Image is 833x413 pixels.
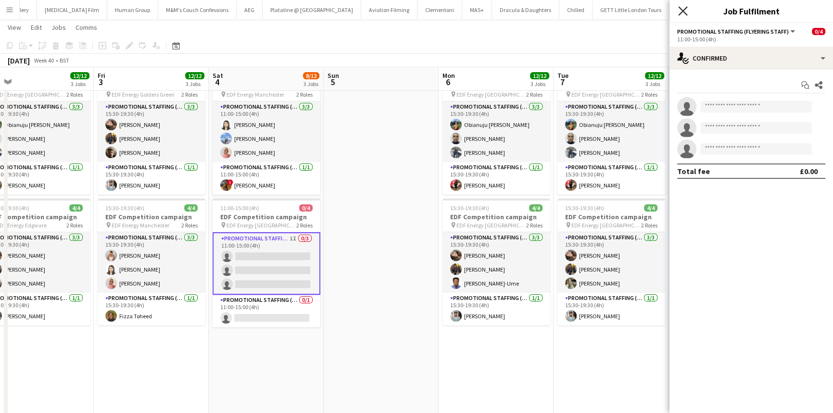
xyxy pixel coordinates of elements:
[645,72,664,79] span: 12/12
[556,76,568,88] span: 7
[530,80,549,88] div: 3 Jobs
[213,68,320,195] app-job-card: 11:00-15:00 (4h)4/4EDF Competition campaign EDF Energy Manchester2 RolesPromotional Staffing (Fly...
[442,68,550,195] app-job-card: 15:30-19:30 (4h)4/4EDF Competition campaign EDF Energy [GEOGRAPHIC_DATA]2 RolesPromotional Staffi...
[299,204,313,212] span: 0/4
[37,0,107,19] button: [MEDICAL_DATA] Film
[213,101,320,162] app-card-role: Promotional Staffing (Flyering Staff)3/311:00-15:00 (4h)[PERSON_NAME][PERSON_NAME][PERSON_NAME]
[71,80,89,88] div: 3 Jobs
[213,232,320,295] app-card-role: Promotional Staffing (Flyering Staff)1I0/311:00-15:00 (4h)
[213,162,320,195] app-card-role: Promotional Staffing (Team Leader)1/111:00-15:00 (4h)![PERSON_NAME]
[442,293,550,325] app-card-role: Promotional Staffing (Team Leader)1/115:30-19:30 (4h)[PERSON_NAME]
[96,76,105,88] span: 3
[303,80,319,88] div: 3 Jobs
[76,23,97,32] span: Comms
[263,0,361,19] button: Platatine @ [GEOGRAPHIC_DATA]
[442,199,550,325] app-job-card: 15:30-19:30 (4h)4/4EDF Competition campaign EDF Energy [GEOGRAPHIC_DATA]2 RolesPromotional Staffi...
[213,213,320,221] h3: EDF Competition campaign
[98,71,105,80] span: Fri
[530,72,549,79] span: 12/12
[326,76,339,88] span: 5
[31,23,42,32] span: Edit
[492,0,559,19] button: Dracula & Daughters
[645,80,664,88] div: 3 Jobs
[98,68,205,195] app-job-card: 15:30-19:30 (4h)4/4EDF Competition campaign EDF Energy Golders Green2 RolesPromotional Staffing (...
[669,47,833,70] div: Confirmed
[213,71,223,80] span: Sat
[112,222,169,229] span: EDF Energy Manchester
[181,91,198,98] span: 2 Roles
[98,162,205,195] app-card-role: Promotional Staffing (Team Leader)1/115:30-19:30 (4h)[PERSON_NAME]
[32,57,56,64] span: Week 40
[211,76,223,88] span: 4
[677,28,789,35] span: Promotional Staffing (Flyering Staff)
[641,91,657,98] span: 2 Roles
[462,0,492,19] button: MAS+
[303,72,319,79] span: 8/12
[66,222,83,229] span: 2 Roles
[557,162,665,195] app-card-role: Promotional Staffing (Team Leader)1/115:30-19:30 (4h)[PERSON_NAME]
[296,222,313,229] span: 2 Roles
[66,91,83,98] span: 2 Roles
[526,222,543,229] span: 2 Roles
[641,222,657,229] span: 2 Roles
[213,199,320,327] app-job-card: 11:00-15:00 (4h)0/4EDF Competition campaign EDF Energy [GEOGRAPHIC_DATA]2 RolesPromotional Staffi...
[571,222,641,229] span: EDF Energy [GEOGRAPHIC_DATA]
[296,91,313,98] span: 2 Roles
[417,0,462,19] button: Clementoni
[557,101,665,162] app-card-role: Promotional Staffing (Flyering Staff)3/315:30-19:30 (4h)Obianuju [PERSON_NAME][PERSON_NAME][PERSO...
[669,5,833,17] h3: Job Fulfilment
[98,199,205,325] div: 15:30-19:30 (4h)4/4EDF Competition campaign EDF Energy Manchester2 RolesPromotional Staffing (Fly...
[557,213,665,221] h3: EDF Competition campaign
[227,179,233,185] span: !
[220,204,259,212] span: 11:00-15:00 (4h)
[677,28,796,35] button: Promotional Staffing (Flyering Staff)
[69,204,83,212] span: 4/4
[557,71,568,80] span: Tue
[98,232,205,293] app-card-role: Promotional Staffing (Flyering Staff)3/315:30-19:30 (4h)[PERSON_NAME][PERSON_NAME][PERSON_NAME]
[526,91,543,98] span: 2 Roles
[456,91,526,98] span: EDF Energy [GEOGRAPHIC_DATA]
[48,21,70,34] a: Jobs
[98,293,205,325] app-card-role: Promotional Staffing (Team Leader)1/115:30-19:30 (4h)Fizza Toheed
[227,222,296,229] span: EDF Energy [GEOGRAPHIC_DATA]
[529,204,543,212] span: 4/4
[328,71,339,80] span: Sun
[107,0,158,19] button: Human Group
[51,23,66,32] span: Jobs
[442,162,550,195] app-card-role: Promotional Staffing (Team Leader)1/115:30-19:30 (4h)[PERSON_NAME]
[557,199,665,325] app-job-card: 15:30-19:30 (4h)4/4EDF Competition campaign EDF Energy [GEOGRAPHIC_DATA]2 RolesPromotional Staffi...
[593,0,669,19] button: GETT Little London Tours
[237,0,263,19] button: AEG
[557,68,665,195] app-job-card: 15:30-19:30 (4h)4/4EDF Competition campaign EDF Energy [GEOGRAPHIC_DATA]2 RolesPromotional Staffi...
[112,91,175,98] span: EDF Energy Golders Green
[442,71,455,80] span: Mon
[559,0,593,19] button: Chilled
[8,56,30,65] div: [DATE]
[557,293,665,325] app-card-role: Promotional Staffing (Team Leader)1/115:30-19:30 (4h)[PERSON_NAME]
[456,222,526,229] span: EDF Energy [GEOGRAPHIC_DATA]
[27,21,46,34] a: Edit
[8,23,21,32] span: View
[185,72,204,79] span: 12/12
[181,222,198,229] span: 2 Roles
[677,36,825,43] div: 11:00-15:00 (4h)
[442,213,550,221] h3: EDF Competition campaign
[186,80,204,88] div: 3 Jobs
[184,204,198,212] span: 4/4
[227,91,284,98] span: EDF Energy Manchester
[442,101,550,162] app-card-role: Promotional Staffing (Flyering Staff)3/315:30-19:30 (4h)Obianuju [PERSON_NAME][PERSON_NAME][PERSO...
[98,101,205,162] app-card-role: Promotional Staffing (Flyering Staff)3/315:30-19:30 (4h)[PERSON_NAME][PERSON_NAME][PERSON_NAME]
[571,91,641,98] span: EDF Energy [GEOGRAPHIC_DATA]
[60,57,69,64] div: BST
[557,232,665,293] app-card-role: Promotional Staffing (Flyering Staff)3/315:30-19:30 (4h)[PERSON_NAME][PERSON_NAME][PERSON_NAME]
[158,0,237,19] button: M&M's Couch Confessions
[70,72,89,79] span: 12/12
[565,204,604,212] span: 15:30-19:30 (4h)
[441,76,455,88] span: 6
